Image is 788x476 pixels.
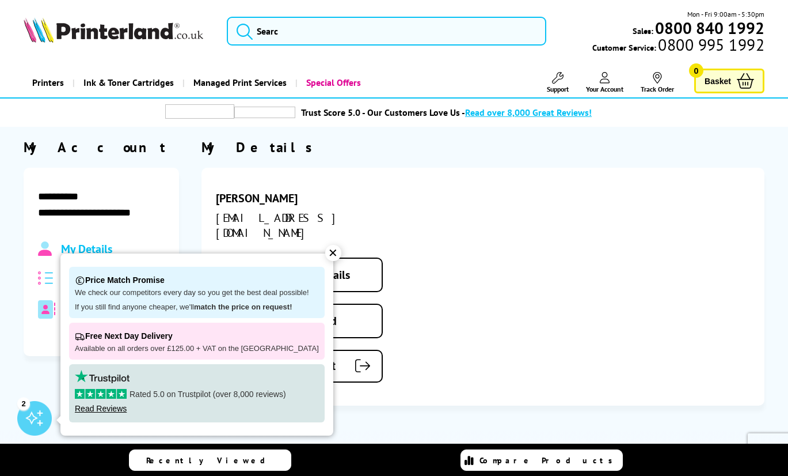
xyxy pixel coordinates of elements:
[75,273,319,288] p: Price Match Promise
[75,370,130,383] img: trustpilot rating
[129,449,291,471] a: Recently Viewed
[75,328,319,344] p: Free Next Day Delivery
[656,39,764,50] span: 0800 995 1992
[182,68,295,97] a: Managed Print Services
[687,9,764,20] span: Mon - Fri 9:00am - 5:30pm
[295,68,370,97] a: Special Offers
[38,241,51,256] img: Profile.svg
[325,245,341,261] div: ✕
[234,107,295,118] img: trustpilot rating
[641,72,674,93] a: Track Order
[655,17,764,39] b: 0800 840 1992
[75,288,319,298] p: We check our competitors every day so you get the best deal possible!
[216,191,392,206] div: [PERSON_NAME]
[301,107,592,118] a: Trust Score 5.0 - Our Customers Love Us -Read over 8,000 Great Reviews!
[165,104,234,119] img: trustpilot rating
[75,389,127,399] img: stars-5.svg
[547,85,569,93] span: Support
[75,404,127,413] a: Read Reviews
[38,300,55,319] img: address-book-duotone-solid.svg
[24,443,764,461] h2: Why buy from us?
[586,72,623,93] a: Your Account
[547,72,569,93] a: Support
[24,138,179,156] div: My Account
[633,25,653,36] span: Sales:
[460,449,623,471] a: Compare Products
[146,455,277,466] span: Recently Viewed
[465,107,592,118] span: Read over 8,000 Great Reviews!
[38,271,53,285] img: all-order.svg
[234,360,336,373] span: Sign Out
[705,73,731,89] span: Basket
[24,17,203,43] img: Printerland Logo
[194,303,292,311] strong: match the price on request!
[75,303,319,312] p: If you still find anyone cheaper, we'll
[694,69,764,93] a: Basket 0
[61,241,112,256] span: My Details
[216,210,392,240] div: [EMAIL_ADDRESS][DOMAIN_NAME]
[17,397,30,410] div: 2
[75,344,319,354] p: Available on all orders over £125.00 + VAT on the [GEOGRAPHIC_DATA]
[479,455,619,466] span: Compare Products
[592,39,764,53] span: Customer Service:
[83,68,174,97] span: Ink & Toner Cartridges
[689,63,703,78] span: 0
[24,17,212,45] a: Printerland Logo
[75,389,319,399] p: Rated 5.0 on Trustpilot (over 8,000 reviews)
[24,68,73,97] a: Printers
[227,17,546,46] input: Searc
[73,68,182,97] a: Ink & Toner Cartridges
[586,85,623,93] span: Your Account
[201,138,764,156] div: My Details
[653,22,764,33] a: 0800 840 1992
